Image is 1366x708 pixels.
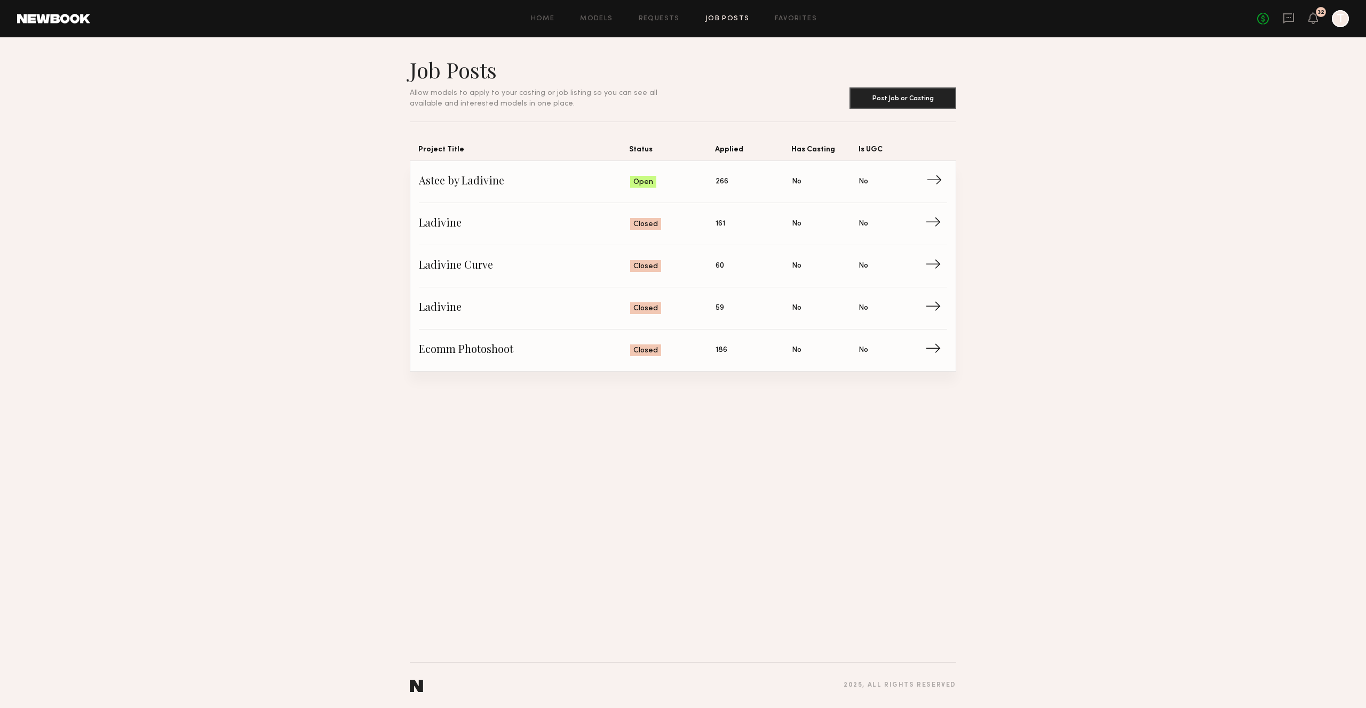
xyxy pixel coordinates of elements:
[419,161,947,203] a: Astee by LadivineOpen266NoNo→
[716,260,724,272] span: 60
[859,218,868,230] span: No
[639,15,680,22] a: Requests
[419,329,947,371] a: Ecomm PhotoshootClosed186NoNo→
[633,261,658,272] span: Closed
[925,258,947,274] span: →
[925,216,947,232] span: →
[419,245,947,287] a: Ladivine CurveClosed60NoNo→
[633,219,658,230] span: Closed
[629,143,715,160] span: Status
[716,302,724,314] span: 59
[419,258,630,274] span: Ladivine Curve
[531,15,555,22] a: Home
[792,302,801,314] span: No
[859,260,868,272] span: No
[633,303,658,314] span: Closed
[633,345,658,356] span: Closed
[925,342,947,358] span: →
[715,143,791,160] span: Applied
[791,143,859,160] span: Has Casting
[844,682,956,689] div: 2025 , all rights reserved
[419,300,630,316] span: Ladivine
[419,203,947,245] a: LadivineClosed161NoNo→
[792,260,801,272] span: No
[859,344,868,356] span: No
[1317,10,1324,15] div: 32
[716,344,727,356] span: 186
[859,143,926,160] span: Is UGC
[705,15,750,22] a: Job Posts
[418,143,629,160] span: Project Title
[410,90,657,107] span: Allow models to apply to your casting or job listing so you can see all available and interested ...
[419,287,947,329] a: LadivineClosed59NoNo→
[419,174,630,190] span: Astee by Ladivine
[716,176,728,188] span: 266
[633,177,653,188] span: Open
[925,300,947,316] span: →
[775,15,817,22] a: Favorites
[419,342,630,358] span: Ecomm Photoshoot
[419,216,630,232] span: Ladivine
[716,218,725,230] span: 161
[792,344,801,356] span: No
[1332,10,1349,27] a: T
[859,176,868,188] span: No
[792,218,801,230] span: No
[926,174,948,190] span: →
[580,15,613,22] a: Models
[792,176,801,188] span: No
[410,57,683,83] h1: Job Posts
[849,87,956,109] button: Post Job or Casting
[859,302,868,314] span: No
